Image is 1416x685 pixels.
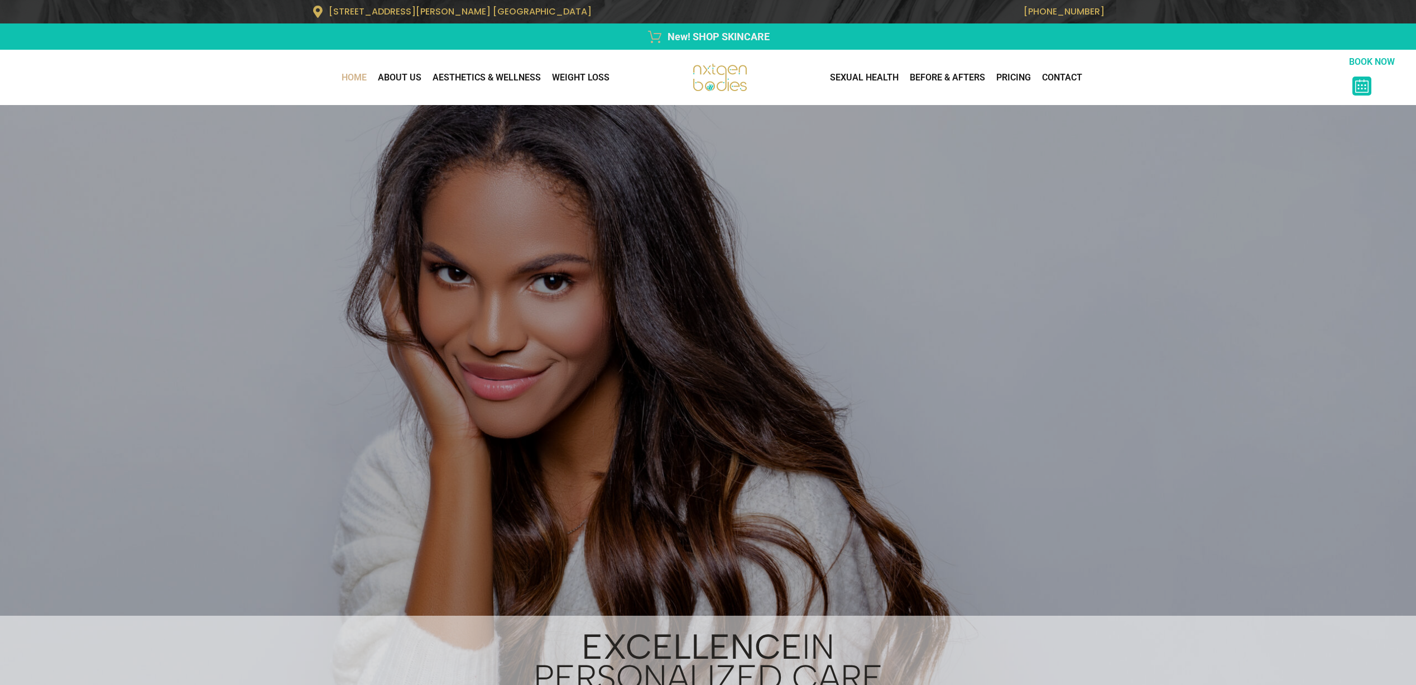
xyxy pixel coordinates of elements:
[824,66,904,89] a: Sexual Health
[991,66,1036,89] a: Pricing
[714,6,1105,17] p: [PHONE_NUMBER]
[582,626,802,668] b: Excellence
[1335,55,1410,69] p: BOOK NOW
[6,66,615,89] nav: Menu
[665,29,770,44] span: New! SHOP SKINCARE
[372,66,427,89] a: About Us
[312,29,1105,44] a: New! SHOP SKINCARE
[1036,66,1088,89] a: CONTACT
[427,66,546,89] a: AESTHETICS & WELLNESS
[329,5,592,18] span: [STREET_ADDRESS][PERSON_NAME] [GEOGRAPHIC_DATA]
[336,66,372,89] a: Home
[546,66,615,89] a: WEIGHT LOSS
[824,66,1334,89] nav: Menu
[904,66,991,89] a: Before & Afters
